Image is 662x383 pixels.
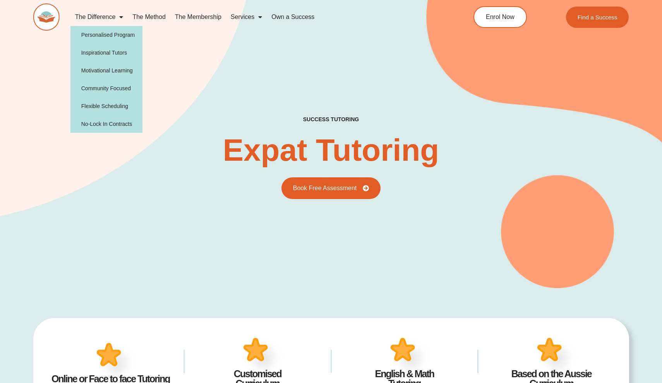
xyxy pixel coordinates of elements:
[70,44,143,62] a: Inspirational Tutors
[226,8,267,26] a: Services
[529,295,662,383] iframe: Chat Widget
[566,7,629,28] a: Find a Success
[70,8,128,26] a: The Difference
[70,26,143,44] a: Personalised Program
[303,116,359,123] h2: success tutoring
[473,6,527,28] a: Enrol Now
[578,14,617,20] span: Find a Success
[223,135,439,166] h2: Expat Tutoring
[70,79,143,97] a: Community Focused
[70,26,143,133] ul: The Difference
[70,8,439,26] nav: Menu
[281,177,381,199] a: Book Free Assessment
[70,115,143,133] a: No-Lock In Contracts
[486,14,515,20] span: Enrol Now
[70,62,143,79] a: Motivational Learning
[267,8,319,26] a: Own a Success
[170,8,226,26] a: The Membership
[70,97,143,115] a: Flexible Scheduling
[293,185,357,191] span: Book Free Assessment
[128,8,170,26] a: The Method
